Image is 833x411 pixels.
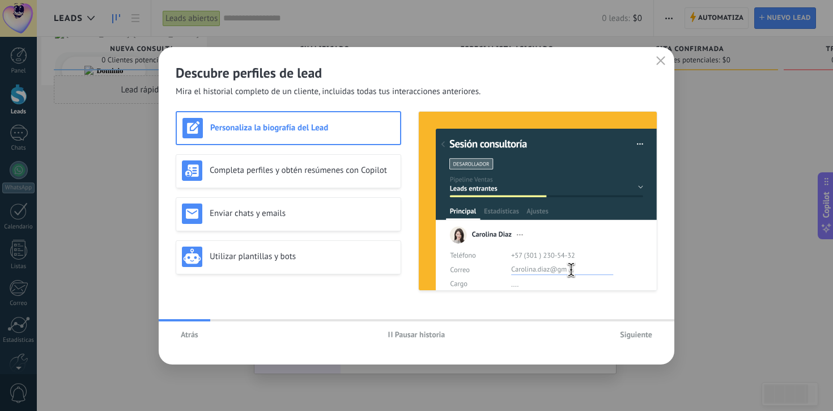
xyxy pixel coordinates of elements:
h2: Descubre perfiles de lead [176,64,657,82]
img: tab_keywords_by_traffic_grey.svg [124,66,133,75]
button: Atrás [176,326,203,343]
img: logo_orange.svg [18,18,27,27]
h3: Enviar chats y emails [210,208,395,219]
h3: Personaliza la biografía del Lead [210,122,394,133]
img: website_grey.svg [18,29,27,39]
h3: Completa perfiles y obtén resúmenes con Copilot [210,165,395,176]
span: Atrás [181,331,198,338]
div: Dominio [60,67,87,74]
img: tab_domain_overview_orange.svg [48,66,57,75]
span: Mira el historial completo de un cliente, incluidas todas tus interacciones anteriores. [176,86,481,98]
h3: Utilizar plantillas y bots [210,251,395,262]
span: Pausar historia [395,331,445,338]
div: [PERSON_NAME]: [DOMAIN_NAME] [29,29,162,39]
button: Pausar historia [383,326,450,343]
span: Siguiente [620,331,652,338]
div: v 4.0.25 [32,18,56,27]
div: Palabras clave [137,67,178,74]
button: Siguiente [615,326,657,343]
